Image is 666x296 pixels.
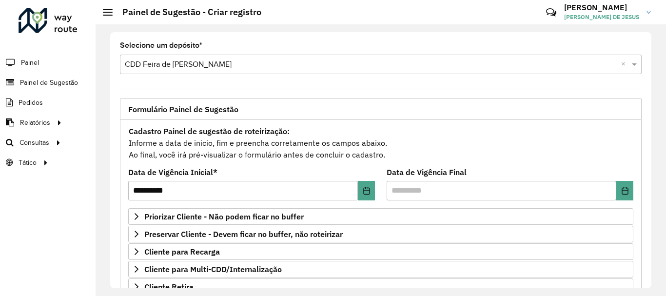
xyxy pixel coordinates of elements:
span: Cliente para Recarga [144,248,220,256]
label: Data de Vigência Final [387,166,467,178]
span: [PERSON_NAME] DE JESUS [564,13,639,21]
h2: Painel de Sugestão - Criar registro [113,7,261,18]
div: Informe a data de inicio, fim e preencha corretamente os campos abaixo. Ao final, você irá pré-vi... [128,125,633,161]
span: Cliente Retira [144,283,194,291]
a: Cliente Retira [128,278,633,295]
span: Pedidos [19,98,43,108]
button: Choose Date [358,181,375,200]
span: Painel [21,58,39,68]
strong: Cadastro Painel de sugestão de roteirização: [129,126,290,136]
a: Preservar Cliente - Devem ficar no buffer, não roteirizar [128,226,633,242]
span: Formulário Painel de Sugestão [128,105,238,113]
span: Consultas [20,138,49,148]
h3: [PERSON_NAME] [564,3,639,12]
a: Cliente para Recarga [128,243,633,260]
button: Choose Date [616,181,633,200]
label: Selecione um depósito [120,39,202,51]
span: Priorizar Cliente - Não podem ficar no buffer [144,213,304,220]
span: Cliente para Multi-CDD/Internalização [144,265,282,273]
span: Clear all [621,59,629,70]
a: Priorizar Cliente - Não podem ficar no buffer [128,208,633,225]
span: Relatórios [20,118,50,128]
span: Painel de Sugestão [20,78,78,88]
a: Cliente para Multi-CDD/Internalização [128,261,633,277]
label: Data de Vigência Inicial [128,166,217,178]
span: Tático [19,158,37,168]
span: Preservar Cliente - Devem ficar no buffer, não roteirizar [144,230,343,238]
a: Contato Rápido [541,2,562,23]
